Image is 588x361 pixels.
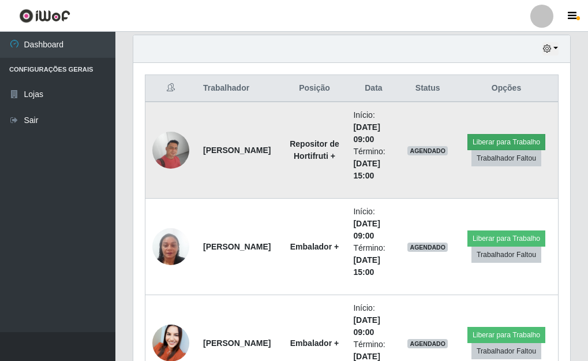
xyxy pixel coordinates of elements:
[19,9,70,23] img: CoreUI Logo
[467,134,545,150] button: Liberar para Trabalho
[353,206,394,242] li: Início:
[152,214,189,280] img: 1703781074039.jpeg
[455,75,558,102] th: Opções
[471,150,541,166] button: Trabalhador Faltou
[400,75,455,102] th: Status
[203,146,271,155] strong: [PERSON_NAME]
[353,109,394,146] li: Início:
[353,122,380,144] time: [DATE] 09:00
[467,327,545,343] button: Liberar para Trabalho
[346,75,400,102] th: Data
[290,338,339,348] strong: Embalador +
[471,343,541,359] button: Trabalhador Faltou
[353,315,380,337] time: [DATE] 09:00
[290,242,339,251] strong: Embalador +
[152,132,189,169] img: 1710898857944.jpeg
[471,247,541,263] button: Trabalhador Faltou
[353,159,380,180] time: [DATE] 15:00
[353,219,380,240] time: [DATE] 09:00
[467,230,545,247] button: Liberar para Trabalho
[353,255,380,277] time: [DATE] 15:00
[203,338,271,348] strong: [PERSON_NAME]
[353,302,394,338] li: Início:
[353,242,394,278] li: Término:
[407,339,448,348] span: AGENDADO
[407,243,448,252] span: AGENDADO
[203,242,271,251] strong: [PERSON_NAME]
[283,75,347,102] th: Posição
[353,146,394,182] li: Término:
[196,75,283,102] th: Trabalhador
[290,139,339,161] strong: Repositor de Hortifruti +
[407,146,448,155] span: AGENDADO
